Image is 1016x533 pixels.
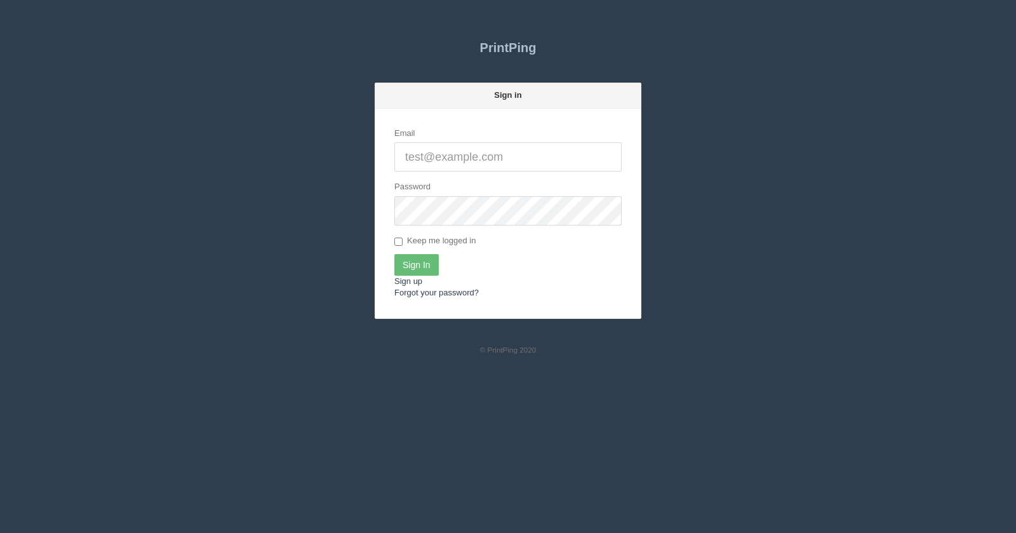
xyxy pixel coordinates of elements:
[480,346,537,354] small: © PrintPing 2020
[394,181,431,193] label: Password
[494,90,521,100] strong: Sign in
[394,142,622,172] input: test@example.com
[394,288,479,297] a: Forgot your password?
[394,128,415,140] label: Email
[375,32,641,64] a: PrintPing
[394,235,476,248] label: Keep me logged in
[394,254,439,276] input: Sign In
[394,276,422,286] a: Sign up
[394,238,403,246] input: Keep me logged in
